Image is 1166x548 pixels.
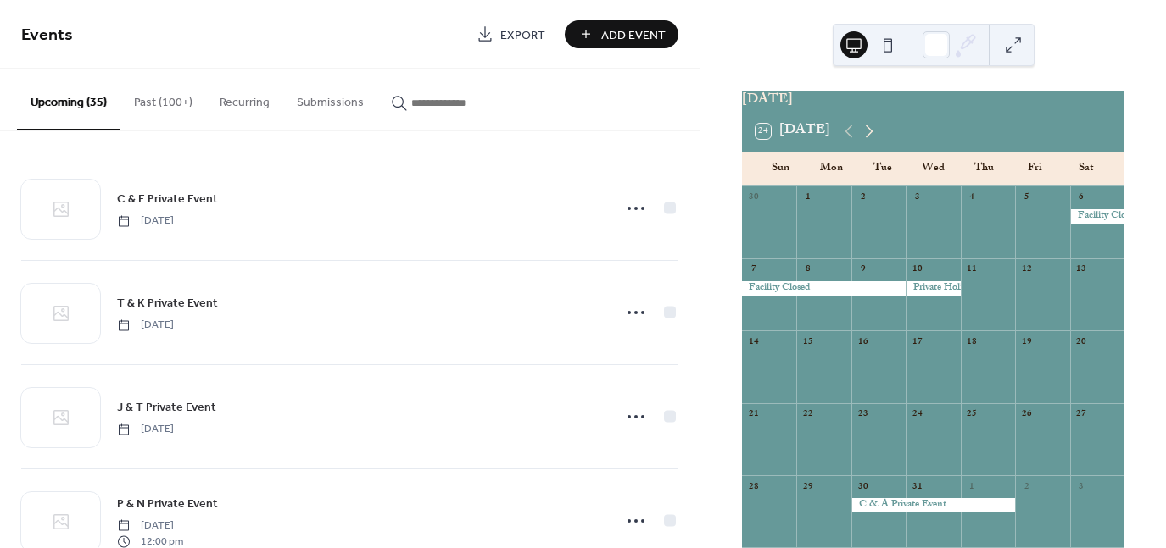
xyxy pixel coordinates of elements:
div: 19 [1020,335,1033,348]
a: P & N Private Event [117,494,218,513]
div: Facility Closed [742,281,906,296]
span: J & T Private Event [117,399,216,417]
span: [DATE] [117,518,183,534]
a: Export [464,20,558,48]
span: P & N Private Event [117,495,218,513]
div: 29 [801,480,814,493]
div: 11 [966,263,979,276]
div: 2 [1020,480,1033,493]
div: Sun [756,152,806,186]
span: [DATE] [117,318,174,333]
div: Sat [1060,152,1111,186]
div: Private Holiday Party [906,281,960,296]
span: Add Event [601,26,666,44]
div: Facility Closed [1070,209,1124,224]
span: [DATE] [117,422,174,437]
div: 7 [747,263,760,276]
div: 10 [911,263,923,276]
div: 15 [801,335,814,348]
div: 20 [1075,335,1088,348]
div: 5 [1020,191,1033,204]
div: 27 [1075,408,1088,421]
div: 8 [801,263,814,276]
button: Add Event [565,20,678,48]
div: 1 [801,191,814,204]
div: 12 [1020,263,1033,276]
a: C & E Private Event [117,189,218,208]
div: 28 [747,480,760,493]
div: Thu [958,152,1009,186]
button: Upcoming (35) [17,69,120,130]
a: T & K Private Event [117,293,218,313]
div: C & A Private Event [851,498,1015,512]
div: 6 [1075,191,1088,204]
div: 16 [856,335,869,348]
div: 17 [911,335,923,348]
div: 13 [1075,263,1088,276]
div: Fri [1009,152,1060,186]
div: [DATE] [742,91,1124,111]
a: J & T Private Event [117,397,216,417]
div: 4 [966,191,979,204]
div: 18 [966,335,979,348]
button: Recurring [206,69,283,129]
span: C & E Private Event [117,191,218,208]
div: 1 [966,480,979,493]
div: 31 [911,480,923,493]
div: 21 [747,408,760,421]
span: [DATE] [117,213,174,229]
div: 25 [966,408,979,421]
div: Mon [806,152,857,186]
button: 24[DATE] [750,119,836,143]
button: Past (100+) [120,69,206,129]
div: 9 [856,263,869,276]
div: 30 [856,480,869,493]
span: T & K Private Event [117,295,218,313]
div: 22 [801,408,814,421]
div: Wed [908,152,959,186]
div: 2 [856,191,869,204]
div: 24 [911,408,923,421]
span: Events [21,19,73,52]
div: 30 [747,191,760,204]
div: Tue [857,152,908,186]
button: Submissions [283,69,377,129]
span: Export [500,26,545,44]
div: 23 [856,408,869,421]
div: 14 [747,335,760,348]
div: 3 [1075,480,1088,493]
div: 26 [1020,408,1033,421]
div: 3 [911,191,923,204]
